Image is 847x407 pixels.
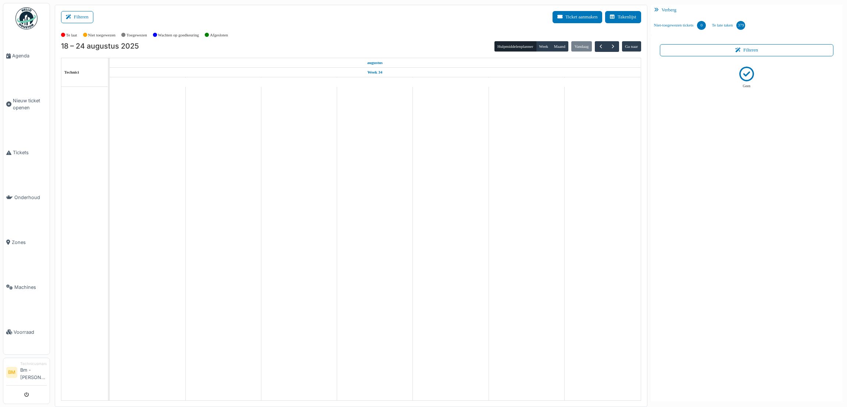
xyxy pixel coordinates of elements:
a: Zones [3,220,50,265]
a: BM TechnicusmanagerBm - [PERSON_NAME] [6,361,47,386]
a: Machines [3,265,50,309]
span: Machines [14,284,47,291]
button: Maand [551,41,568,52]
label: Toegewezen [126,32,147,38]
a: Week 34 [365,68,384,77]
li: Bm - [PERSON_NAME] [20,361,47,384]
p: Geen [743,84,751,89]
a: Agenda [3,33,50,78]
div: Technicusmanager [20,361,47,367]
a: Nieuw ticket openen [3,78,50,130]
div: 0 [697,21,706,30]
a: 22 augustus 2025 [444,77,457,86]
a: 21 augustus 2025 [368,77,382,86]
div: 379 [736,21,745,30]
button: Week [536,41,551,52]
a: 23 augustus 2025 [520,77,533,86]
a: 19 augustus 2025 [217,77,229,86]
button: Hulpmiddelenplanner [494,41,536,52]
a: 24 augustus 2025 [596,77,609,86]
a: Voorraad [3,309,50,354]
span: Nieuw ticket openen [13,97,47,111]
a: Tickets [3,130,50,175]
a: Te late taken [709,15,748,35]
span: Voorraad [14,329,47,336]
button: Ga naar [622,41,641,52]
a: Onderhoud [3,175,50,220]
span: Onderhoud [14,194,47,201]
a: 18 augustus 2025 [365,58,385,67]
label: Niet toegewezen [88,32,115,38]
button: Ticket aanmaken [553,11,602,23]
h2: 18 – 24 augustus 2025 [61,42,139,51]
label: Afgesloten [210,32,228,38]
li: BM [6,367,17,378]
button: Takenlijst [605,11,641,23]
button: Filteren [660,44,834,56]
span: Technici [64,70,79,74]
button: Filteren [61,11,93,23]
button: Vorige [595,41,607,52]
button: Vandaag [571,41,592,52]
span: Zones [12,239,47,246]
span: Tickets [13,149,47,156]
div: Verberg [651,5,843,15]
button: Volgende [607,41,619,52]
a: 20 augustus 2025 [292,77,306,86]
a: Niet-toegewezen tickets [651,15,709,35]
a: 18 augustus 2025 [140,77,154,86]
label: Wachten op goedkeuring [158,32,199,38]
label: Te laat [66,32,77,38]
span: Agenda [12,52,47,59]
img: Badge_color-CXgf-gQk.svg [15,7,37,29]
